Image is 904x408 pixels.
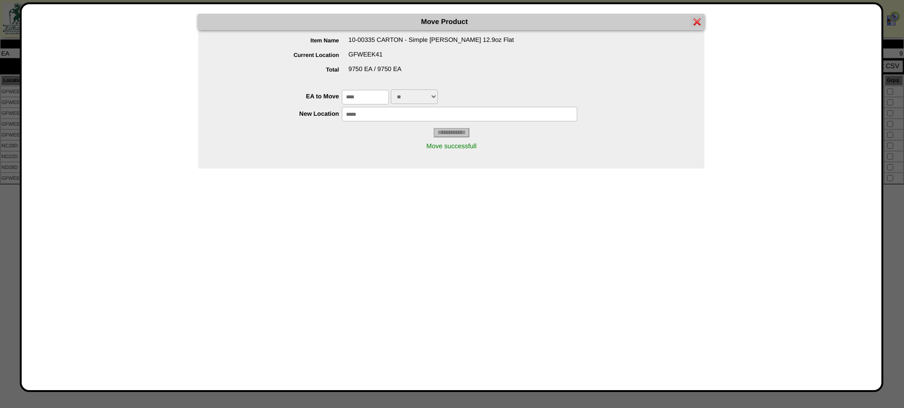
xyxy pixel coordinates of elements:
[217,66,348,73] label: Total
[198,14,704,30] div: Move Product
[217,110,342,117] label: New Location
[217,36,704,51] div: 10-00335 CARTON - Simple [PERSON_NAME] 12.9oz Flat
[217,93,342,100] label: EA to Move
[217,37,348,44] label: Item Name
[694,18,701,25] img: error.gif
[217,52,348,58] label: Current Location
[198,137,704,154] div: Move successfull
[217,65,704,80] div: 9750 EA / 9750 EA
[217,51,704,65] div: GFWEEK41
